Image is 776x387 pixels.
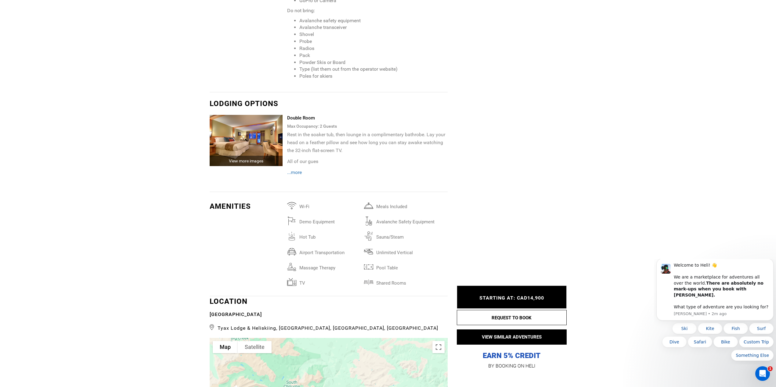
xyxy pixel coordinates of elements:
p: BY BOOKING ON HELI [457,362,567,370]
b: There are absolutely no mark-ups when you book with [PERSON_NAME]. [20,22,110,38]
p: Do not bring: [287,7,447,14]
div: Lodging options [210,98,448,109]
iframe: Intercom notifications message [654,259,776,364]
button: Quick reply: Ski [18,64,43,75]
div: Double Room [287,115,447,121]
div: View more images [210,156,283,166]
img: unlimitedvertical.svg [364,247,373,256]
iframe: Intercom live chat [755,366,770,381]
img: demoequipment.svg [287,216,296,225]
span: hot tub [296,232,364,240]
span: Tyax Lodge & Heliskiing, [GEOGRAPHIC_DATA], [GEOGRAPHIC_DATA], [GEOGRAPHIC_DATA] [210,323,448,332]
button: Quick reply: Kite [44,64,68,75]
div: Max Occupancy: 2 Guest [287,122,447,131]
img: wifi.svg [287,201,296,210]
span: TV [296,278,364,286]
li: Powder Skis or Board [299,59,447,66]
div: Quick reply options [2,64,120,102]
span: airport transportation [296,247,364,255]
span: unlimited vertical [373,247,441,255]
button: Show street map [213,341,238,353]
button: Quick reply: Surf [95,64,120,75]
li: Avalanche transceiver [299,24,447,31]
img: avalanchesafetyequipment.svg [364,216,373,225]
li: Pack [299,52,447,59]
div: LOCATION [210,296,448,332]
p: All of our gues [287,158,447,165]
button: Quick reply: Custom Trip [85,77,120,88]
button: Show satellite imagery [238,341,272,353]
span: Meals included [373,201,441,209]
span: STARTING AT: CAD14,900 [479,295,544,301]
button: REQUEST TO BOOK [457,310,567,325]
div: Amenities [210,201,283,211]
div: Welcome to Heli! 👋 We are a marketplace for adventures all over the world. What type of adventure... [20,3,115,51]
button: Quick reply: Something Else [77,91,120,102]
span: Shared Rooms [373,278,441,286]
img: 5ea817baf18137aec0137cda9fb26ed5.jpg [210,115,283,166]
span: ...more [287,169,302,175]
li: Shovel [299,31,447,38]
button: Quick reply: Bike [60,77,84,88]
button: Quick reply: Safari [34,77,58,88]
button: Quick reply: Dive [8,77,33,88]
li: Avalanche safety equipment [299,17,447,24]
li: Type (list them out from the operator website) [299,66,447,73]
li: Radios [299,45,447,52]
img: pooltable.svg [364,262,373,272]
span: massage therapy [296,262,364,270]
span: Wi-Fi [296,201,364,209]
img: hottub.svg [287,232,296,241]
span: Demo Equipment [296,216,364,224]
span: 1 [768,366,773,371]
span: s [335,124,337,129]
li: Poles for skiers [299,73,447,80]
span: pool table [373,262,441,270]
button: Quick reply: Fish [70,64,94,75]
b: [GEOGRAPHIC_DATA] [210,311,262,317]
p: EARN 5% CREDIT [457,290,567,360]
div: Message content [20,3,115,51]
img: mealsincluded.svg [364,201,373,210]
button: VIEW SIMILAR ADVENTURES [457,329,567,345]
img: sharedrooms.svg [364,278,373,287]
img: tv.svg [287,278,296,287]
p: Message from Carl, sent 2m ago [20,52,115,58]
span: avalanche safety equipment [373,216,441,224]
img: airporttransportation.svg [287,247,296,256]
img: Profile image for Carl [7,5,17,15]
li: Probe [299,38,447,45]
p: Rest in the soaker tub, then lounge in a complimentary bathrobe. Lay your head on a feather pillo... [287,131,447,154]
img: massagetherapy.svg [287,262,296,272]
button: Toggle fullscreen view [432,341,445,353]
img: saunasteam.svg [364,232,373,241]
span: sauna/steam [373,232,441,240]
